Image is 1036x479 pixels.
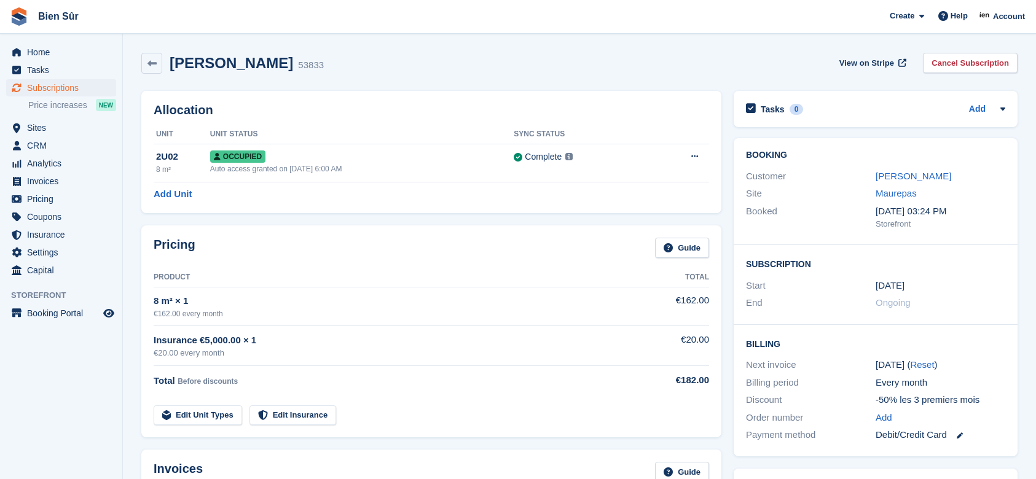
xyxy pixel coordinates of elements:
a: menu [6,155,116,172]
span: Booking Portal [27,305,101,322]
a: menu [6,226,116,243]
span: Settings [27,244,101,261]
span: Storefront [11,289,122,302]
img: stora-icon-8386f47178a22dfd0bd8f6a31ec36ba5ce8667c1dd55bd0f319d3a0aa187defe.svg [10,7,28,26]
div: Billing period [746,376,876,390]
div: €182.00 [624,373,710,387]
div: Insurance €5,000.00 × 1 [154,333,624,348]
span: Help [951,10,968,22]
a: menu [6,79,116,96]
span: Analytics [27,155,101,172]
div: Customer [746,169,876,184]
a: menu [6,173,116,190]
a: menu [6,137,116,154]
div: 8 m² × 1 [154,294,624,308]
span: Home [27,44,101,61]
div: End [746,296,876,310]
div: -50% les 3 premiers mois [876,393,1005,407]
span: View on Stripe [839,57,894,69]
img: Asmaa Habri [979,10,991,22]
th: Total [624,268,710,287]
th: Unit Status [210,125,514,144]
span: Account [993,10,1025,23]
td: €20.00 [624,326,710,366]
h2: Subscription [746,257,1005,270]
div: €20.00 every month [154,347,624,359]
a: menu [6,262,116,279]
div: 8 m² [156,164,210,175]
div: 2U02 [156,150,210,164]
a: Cancel Subscription [923,53,1018,73]
div: 0 [790,104,804,115]
a: Bien Sûr [33,6,84,26]
span: Invoices [27,173,101,190]
div: Complete [525,150,562,163]
span: Coupons [27,208,101,225]
a: Edit Unit Types [154,405,242,426]
th: Sync Status [514,125,649,144]
th: Product [154,268,624,287]
a: Maurepas [876,188,917,198]
div: Storefront [876,218,1005,230]
a: View on Stripe [834,53,909,73]
div: NEW [96,99,116,111]
span: Before discounts [178,377,238,386]
a: menu [6,305,116,322]
div: Booked [746,204,876,230]
a: Reset [910,359,934,370]
div: Discount [746,393,876,407]
div: Payment method [746,428,876,442]
a: [PERSON_NAME] [876,171,951,181]
span: Sites [27,119,101,136]
a: Preview store [101,306,116,321]
a: Add [876,411,892,425]
a: Add Unit [154,187,192,201]
div: Start [746,279,876,293]
a: Edit Insurance [249,405,337,426]
span: Subscriptions [27,79,101,96]
span: Ongoing [876,297,911,308]
span: Insurance [27,226,101,243]
a: menu [6,119,116,136]
div: €162.00 every month [154,308,624,319]
img: icon-info-grey-7440780725fd019a000dd9b08b2336e03edf1995a4989e88bcd33f0948082b44.svg [565,153,573,160]
div: 53833 [298,58,324,72]
span: Total [154,375,175,386]
div: Site [746,187,876,201]
td: €162.00 [624,287,710,325]
th: Unit [154,125,210,144]
div: Next invoice [746,358,876,372]
a: menu [6,190,116,208]
a: menu [6,61,116,79]
span: Pricing [27,190,101,208]
div: Debit/Credit Card [876,428,1005,442]
span: Price increases [28,99,87,111]
div: [DATE] 03:24 PM [876,204,1005,219]
a: Price increases NEW [28,98,116,112]
a: Guide [655,238,709,258]
h2: Booking [746,150,1005,160]
div: Every month [876,376,1005,390]
h2: Tasks [761,104,785,115]
time: 2024-09-17 23:00:00 UTC [876,279,905,293]
h2: [PERSON_NAME] [170,55,293,71]
span: Capital [27,262,101,279]
span: Create [890,10,914,22]
div: Order number [746,411,876,425]
span: Tasks [27,61,101,79]
a: menu [6,44,116,61]
h2: Pricing [154,238,195,258]
span: CRM [27,137,101,154]
h2: Allocation [154,103,709,117]
h2: Billing [746,337,1005,349]
a: Add [969,103,986,117]
a: menu [6,208,116,225]
div: [DATE] ( ) [876,358,1005,372]
a: menu [6,244,116,261]
div: Auto access granted on [DATE] 6:00 AM [210,163,514,174]
span: Occupied [210,150,265,163]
